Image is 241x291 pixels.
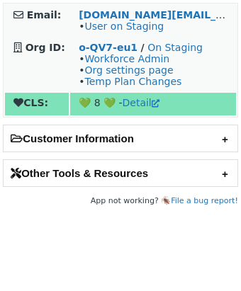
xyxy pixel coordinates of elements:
[84,53,169,64] a: Workforce Admin
[70,93,236,115] td: 💚 8 💚 -
[84,21,164,32] a: User on Staging
[84,76,181,87] a: Temp Plan Changes
[171,196,238,205] a: File a bug report!
[26,42,65,53] strong: Org ID:
[27,9,62,21] strong: Email:
[3,194,238,208] footer: App not working? 🪳
[123,97,159,108] a: Detail
[84,64,173,76] a: Org settings page
[4,125,237,152] h2: Customer Information
[4,160,237,186] h2: Other Tools & Resources
[147,42,203,53] a: On Staging
[79,21,164,32] span: •
[141,42,145,53] strong: /
[79,53,181,87] span: • • •
[13,97,48,108] strong: CLS:
[79,42,138,53] a: o-QV7-eu1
